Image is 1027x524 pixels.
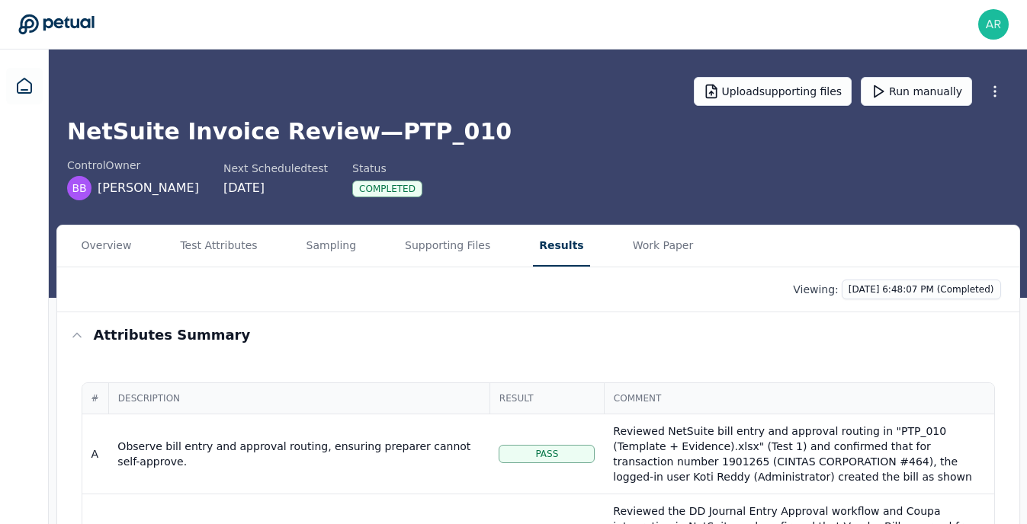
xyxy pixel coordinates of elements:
[399,225,496,267] button: Supporting Files
[300,225,363,267] button: Sampling
[75,225,138,267] button: Overview
[842,280,1001,299] button: [DATE] 6:48:07 PM (Completed)
[223,179,328,197] div: [DATE]
[82,414,109,494] td: A
[981,78,1009,105] button: More Options
[117,439,480,469] div: Observe bill entry and approval routing, ensuring preparer cannot self-approve.
[98,179,199,197] span: [PERSON_NAME]
[861,77,972,106] button: Run manually
[91,392,99,404] span: #
[67,118,1009,145] h1: NetSuite Invoice Review — PTP_010
[352,181,422,197] div: Completed
[67,158,199,173] div: control Owner
[57,312,1019,358] button: Attributes summary
[118,392,480,404] span: Description
[627,225,700,267] button: Work Paper
[614,392,985,404] span: Comment
[174,225,263,267] button: Test Attributes
[535,448,558,460] span: Pass
[352,161,422,176] div: Status
[6,68,43,104] a: Dashboard
[94,324,251,346] h3: Attributes summary
[533,225,589,267] button: Results
[978,9,1009,40] img: Abishek Ravi
[694,77,852,106] button: Uploadsupporting files
[18,14,95,35] a: Go to Dashboard
[499,392,595,404] span: Result
[72,181,86,196] span: BB
[793,282,839,297] p: Viewing:
[223,161,328,176] div: Next Scheduled test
